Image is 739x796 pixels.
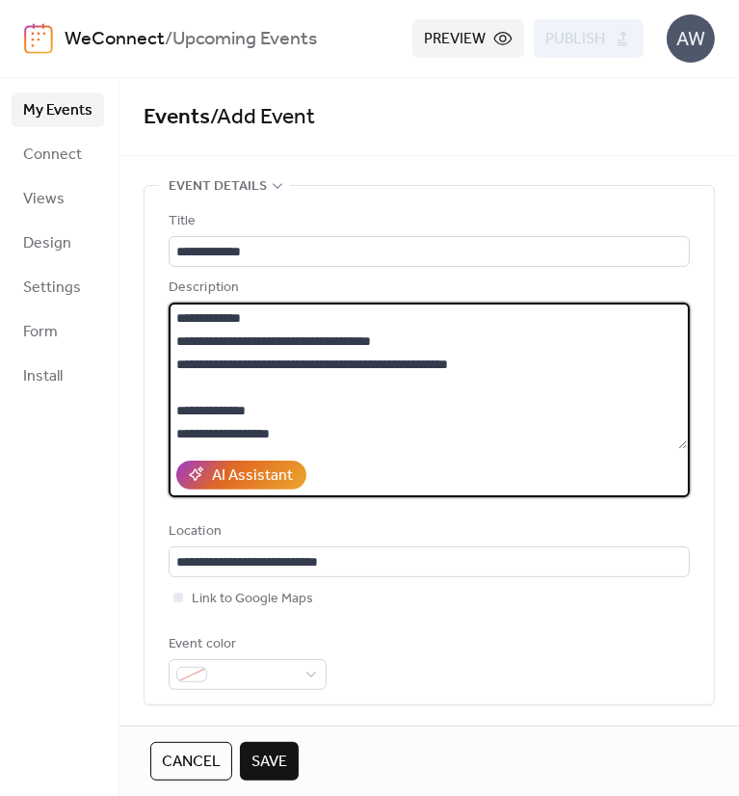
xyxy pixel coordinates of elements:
button: AI Assistant [176,461,306,490]
span: Settings [23,277,81,300]
a: Install [12,358,104,393]
span: My Events [23,99,92,122]
a: WeConnect [65,21,165,58]
span: Event details [169,175,267,199]
button: Save [240,742,299,781]
span: Preview [424,28,486,51]
a: Form [12,314,104,349]
button: Cancel [150,742,232,781]
span: Cancel [162,751,221,774]
span: Link to Google Maps [192,588,313,611]
a: Connect [12,137,104,172]
div: Event color [169,633,323,656]
a: Design [12,226,104,260]
span: Views [23,188,65,211]
span: Connect [23,144,82,167]
a: Settings [12,270,104,305]
div: Description [169,277,686,300]
a: My Events [12,93,104,127]
div: AW [667,14,715,63]
span: / Add Event [210,96,315,139]
div: Location [169,520,686,544]
a: Events [144,96,210,139]
a: Views [12,181,104,216]
img: logo [24,23,53,54]
b: / [165,21,172,58]
span: Install [23,365,63,388]
div: Title [169,210,686,233]
b: Upcoming Events [172,21,317,58]
span: Design [23,232,71,255]
span: Save [251,751,287,774]
div: AI Assistant [212,464,293,488]
span: Form [23,321,58,344]
button: Preview [412,19,524,58]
